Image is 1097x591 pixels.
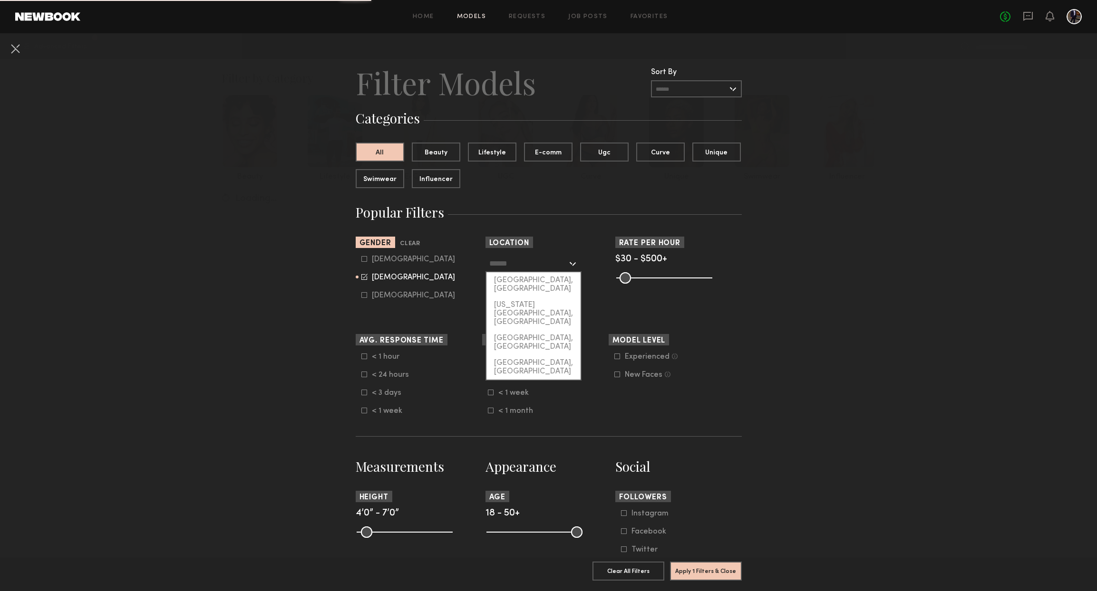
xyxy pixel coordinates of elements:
[372,293,455,298] div: [DEMOGRAPHIC_DATA]
[457,14,486,20] a: Models
[359,240,391,247] span: Gender
[670,562,742,581] button: Apply 1 Filters & Close
[486,355,581,380] div: [GEOGRAPHIC_DATA], [GEOGRAPHIC_DATA]
[356,509,399,518] span: 4’0” - 7’0”
[631,14,668,20] a: Favorites
[692,143,741,162] button: Unique
[485,458,612,476] h3: Appearance
[372,257,455,262] div: [DEMOGRAPHIC_DATA]
[412,169,460,188] button: Influencer
[625,372,662,378] div: New Faces
[580,143,629,162] button: Ugc
[625,354,670,360] div: Experienced
[498,408,535,414] div: < 1 month
[631,529,669,534] div: Facebook
[356,169,404,188] button: Swimwear
[359,337,444,344] span: Avg. Response Time
[8,41,23,58] common-close-button: Cancel
[509,14,545,20] a: Requests
[568,14,608,20] a: Job Posts
[498,390,535,396] div: < 1 week
[356,109,742,127] h3: Categories
[356,458,482,476] h3: Measurements
[372,275,455,280] div: [DEMOGRAPHIC_DATA]
[359,494,388,501] span: Height
[372,390,409,396] div: < 3 days
[524,143,573,162] button: E-comm
[356,143,404,162] button: All
[636,143,685,162] button: Curve
[468,143,516,162] button: Lifestyle
[615,255,667,264] span: $30 - $500+
[631,547,669,553] div: Twitter
[615,458,742,476] h3: Social
[485,509,520,518] span: 18 - 50+
[372,354,409,360] div: < 1 hour
[612,337,666,344] span: Model Level
[631,511,669,516] div: Instagram
[356,64,536,102] h2: Filter Models
[356,203,742,221] h3: Popular Filters
[489,494,506,501] span: Age
[486,297,581,330] div: [US_STATE][GEOGRAPHIC_DATA], [GEOGRAPHIC_DATA]
[412,143,460,162] button: Beauty
[592,562,664,581] button: Clear All Filters
[619,494,667,501] span: Followers
[486,272,581,297] div: [GEOGRAPHIC_DATA], [GEOGRAPHIC_DATA]
[8,41,23,56] button: Cancel
[619,240,681,247] span: Rate per Hour
[413,14,434,20] a: Home
[486,330,581,355] div: [GEOGRAPHIC_DATA], [GEOGRAPHIC_DATA]
[372,408,409,414] div: < 1 week
[372,372,409,378] div: < 24 hours
[400,238,420,249] button: Clear
[651,68,742,76] div: Sort By
[489,240,529,247] span: Location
